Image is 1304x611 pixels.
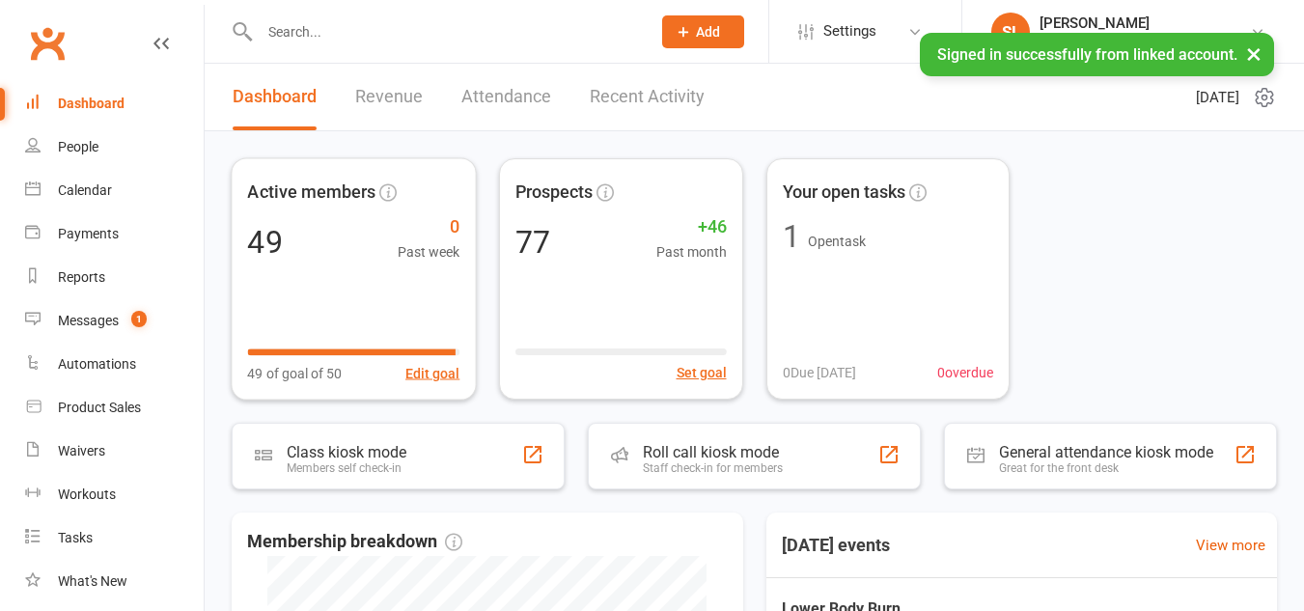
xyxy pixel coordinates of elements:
[25,212,204,256] a: Payments
[515,227,550,258] div: 77
[25,560,204,603] a: What's New
[823,10,876,53] span: Settings
[783,221,800,252] div: 1
[355,64,423,130] a: Revenue
[58,400,141,415] div: Product Sales
[656,213,727,241] span: +46
[590,64,705,130] a: Recent Activity
[58,443,105,458] div: Waivers
[937,45,1237,64] span: Signed in successfully from linked account.
[808,234,866,249] span: Open task
[1196,86,1239,109] span: [DATE]
[1196,534,1265,557] a: View more
[25,473,204,516] a: Workouts
[783,179,905,207] span: Your open tasks
[25,125,204,169] a: People
[662,15,744,48] button: Add
[247,362,341,384] span: 49 of goal of 50
[58,96,125,111] div: Dashboard
[766,528,905,563] h3: [DATE] events
[58,269,105,285] div: Reports
[247,528,462,556] span: Membership breakdown
[677,362,727,383] button: Set goal
[25,82,204,125] a: Dashboard
[131,311,147,327] span: 1
[461,64,551,130] a: Attendance
[25,256,204,299] a: Reports
[58,573,127,589] div: What's New
[515,179,593,207] span: Prospects
[656,241,727,263] span: Past month
[58,226,119,241] div: Payments
[1236,33,1271,74] button: ×
[254,18,637,45] input: Search...
[58,313,119,328] div: Messages
[991,13,1030,51] div: SL
[233,64,317,130] a: Dashboard
[58,139,98,154] div: People
[25,430,204,473] a: Waivers
[23,19,71,68] a: Clubworx
[58,356,136,372] div: Automations
[287,461,406,475] div: Members self check-in
[405,362,459,384] button: Edit goal
[25,516,204,560] a: Tasks
[643,461,783,475] div: Staff check-in for members
[287,443,406,461] div: Class kiosk mode
[58,486,116,502] div: Workouts
[643,443,783,461] div: Roll call kiosk mode
[696,24,720,40] span: Add
[25,299,204,343] a: Messages 1
[783,362,856,383] span: 0 Due [DATE]
[247,178,375,206] span: Active members
[25,343,204,386] a: Automations
[1040,14,1250,32] div: [PERSON_NAME]
[999,443,1213,461] div: General attendance kiosk mode
[1040,32,1250,49] div: [PERSON_NAME] Personal Training
[58,182,112,198] div: Calendar
[247,226,282,257] div: 49
[25,386,204,430] a: Product Sales
[58,530,93,545] div: Tasks
[999,461,1213,475] div: Great for the front desk
[398,241,459,264] span: Past week
[398,213,459,241] span: 0
[937,362,993,383] span: 0 overdue
[25,169,204,212] a: Calendar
